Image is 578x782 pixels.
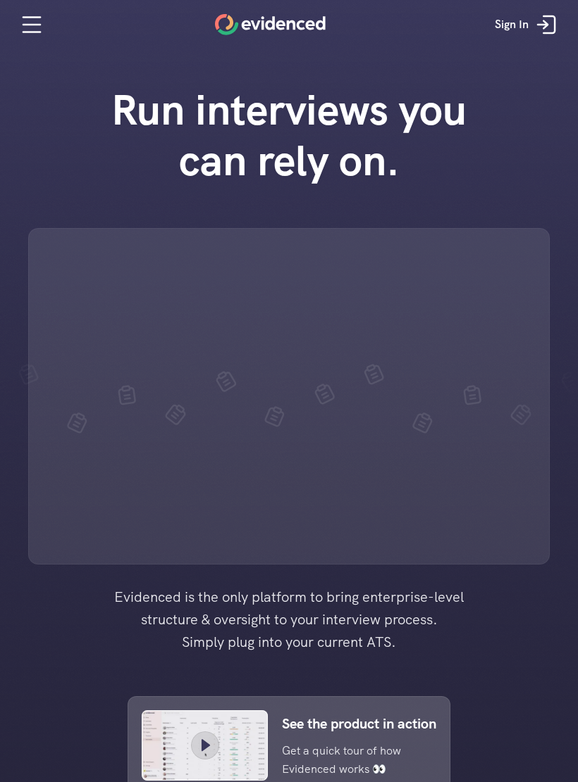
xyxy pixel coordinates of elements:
p: Get a quick tour of how Evidenced works 👀 [282,742,415,778]
p: See the product in action [282,712,436,735]
a: Home [215,14,326,35]
p: Sign In [495,15,529,34]
a: Sign In [484,4,571,46]
h1: Run interviews you can rely on. [88,84,490,186]
h4: Evidenced is the only platform to bring enterprise-level structure & oversight to your interview ... [92,586,486,653]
